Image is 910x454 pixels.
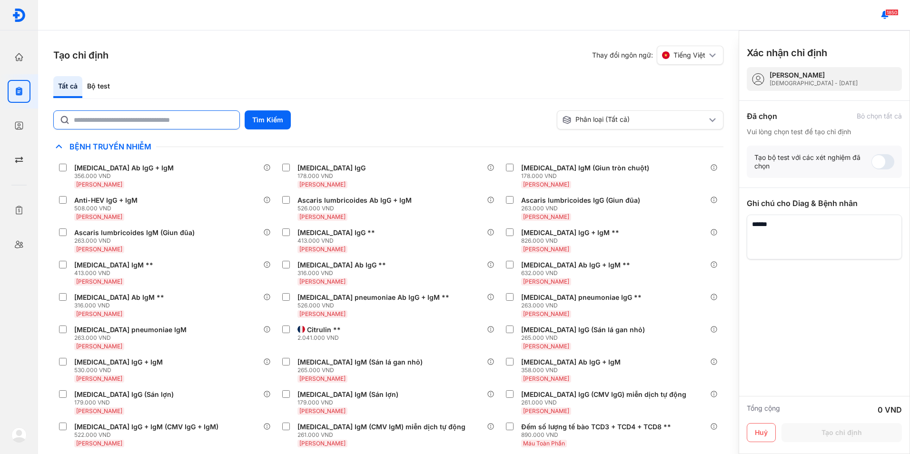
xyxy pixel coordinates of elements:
[297,358,423,366] div: [MEDICAL_DATA] IgM (Sán lá gan nhỏ)
[74,334,190,342] div: 263.000 VND
[74,358,163,366] div: [MEDICAL_DATA] IgG + IgM
[299,181,346,188] span: [PERSON_NAME]
[523,246,569,253] span: [PERSON_NAME]
[76,246,122,253] span: [PERSON_NAME]
[523,343,569,350] span: [PERSON_NAME]
[297,399,402,406] div: 179.000 VND
[74,237,198,245] div: 263.000 VND
[82,76,115,98] div: Bộ test
[299,278,346,285] span: [PERSON_NAME]
[297,423,465,431] div: [MEDICAL_DATA] IgM (CMV IgM) miễn dịch tự động
[74,205,141,212] div: 508.000 VND
[521,164,649,172] div: [MEDICAL_DATA] IgM (Giun tròn chuột)
[770,79,858,87] div: [DEMOGRAPHIC_DATA] - [DATE]
[307,326,341,334] div: Citrulin **
[521,423,671,431] div: Đếm số lượng tế bào TCD3 + TCD4 + TCD8 **
[521,172,653,180] div: 178.000 VND
[245,110,291,129] button: Tìm Kiếm
[523,181,569,188] span: [PERSON_NAME]
[857,112,902,120] div: Bỏ chọn tất cả
[770,71,858,79] div: [PERSON_NAME]
[299,246,346,253] span: [PERSON_NAME]
[74,228,195,237] div: Ascaris lumbricoides IgM (Giun đũa)
[521,366,624,374] div: 358.000 VND
[747,197,902,209] div: Ghi chú cho Diag & Bệnh nhân
[299,310,346,317] span: [PERSON_NAME]
[523,278,569,285] span: [PERSON_NAME]
[523,375,569,382] span: [PERSON_NAME]
[521,228,619,237] div: [MEDICAL_DATA] IgG + IgM **
[781,423,902,442] button: Tạo chỉ định
[76,375,122,382] span: [PERSON_NAME]
[592,46,723,65] div: Thay đổi ngôn ngữ:
[74,390,174,399] div: [MEDICAL_DATA] IgG (Sán lợn)
[74,196,138,205] div: Anti-HEV IgG + IgM
[74,164,174,172] div: [MEDICAL_DATA] Ab IgG + IgM
[521,205,644,212] div: 263.000 VND
[74,293,164,302] div: [MEDICAL_DATA] Ab IgM **
[299,213,346,220] span: [PERSON_NAME]
[297,269,390,277] div: 316.000 VND
[297,196,412,205] div: Ascaris lumbricoides Ab IgG + IgM
[74,269,157,277] div: 413.000 VND
[521,431,675,439] div: 890.000 VND
[11,427,27,443] img: logo
[297,431,469,439] div: 261.000 VND
[76,407,122,415] span: [PERSON_NAME]
[74,172,178,180] div: 356.000 VND
[297,293,449,302] div: [MEDICAL_DATA] pneumoniae Ab IgG + IgM **
[562,115,707,125] div: Phân loại (Tất cả)
[523,310,569,317] span: [PERSON_NAME]
[747,423,776,442] button: Huỷ
[74,261,153,269] div: [MEDICAL_DATA] IgM **
[299,440,346,447] span: [PERSON_NAME]
[74,399,178,406] div: 179.000 VND
[297,228,375,237] div: [MEDICAL_DATA] IgG **
[747,110,777,122] div: Đã chọn
[76,181,122,188] span: [PERSON_NAME]
[747,46,827,59] h3: Xác nhận chỉ định
[523,213,569,220] span: [PERSON_NAME]
[747,404,780,415] div: Tổng cộng
[673,51,705,59] span: Tiếng Việt
[12,8,26,22] img: logo
[521,196,640,205] div: Ascaris lumbricoides IgG (Giun đũa)
[297,261,386,269] div: [MEDICAL_DATA] Ab IgG **
[297,172,369,180] div: 178.000 VND
[74,302,168,309] div: 316.000 VND
[299,375,346,382] span: [PERSON_NAME]
[885,9,899,16] span: 1850
[297,237,379,245] div: 413.000 VND
[521,390,686,399] div: [MEDICAL_DATA] IgG (CMV IgG) miễn dịch tự động
[299,407,346,415] span: [PERSON_NAME]
[521,269,634,277] div: 632.000 VND
[521,293,642,302] div: [MEDICAL_DATA] pneumoniae IgG **
[521,358,621,366] div: [MEDICAL_DATA] Ab IgG + IgM
[521,261,630,269] div: [MEDICAL_DATA] Ab IgG + IgM **
[76,310,122,317] span: [PERSON_NAME]
[74,423,218,431] div: [MEDICAL_DATA] IgG + IgM (CMV IgG + IgM)
[297,302,453,309] div: 526.000 VND
[878,404,902,415] div: 0 VND
[53,76,82,98] div: Tất cả
[297,205,415,212] div: 526.000 VND
[53,49,109,62] h3: Tạo chỉ định
[297,366,426,374] div: 265.000 VND
[521,334,649,342] div: 265.000 VND
[754,153,871,170] div: Tạo bộ test với các xét nghiệm đã chọn
[76,343,122,350] span: [PERSON_NAME]
[76,440,122,447] span: [PERSON_NAME]
[74,366,167,374] div: 530.000 VND
[76,278,122,285] span: [PERSON_NAME]
[747,128,902,136] div: Vui lòng chọn test để tạo chỉ định
[297,334,345,342] div: 2.041.000 VND
[74,431,222,439] div: 522.000 VND
[523,407,569,415] span: [PERSON_NAME]
[74,326,187,334] div: [MEDICAL_DATA] pneumoniae IgM
[65,142,156,151] span: Bệnh Truyền Nhiễm
[521,326,645,334] div: [MEDICAL_DATA] IgG (Sán lá gan nhỏ)
[521,302,645,309] div: 263.000 VND
[523,440,565,447] span: Máu Toàn Phần
[521,237,623,245] div: 826.000 VND
[297,390,398,399] div: [MEDICAL_DATA] IgM (Sán lợn)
